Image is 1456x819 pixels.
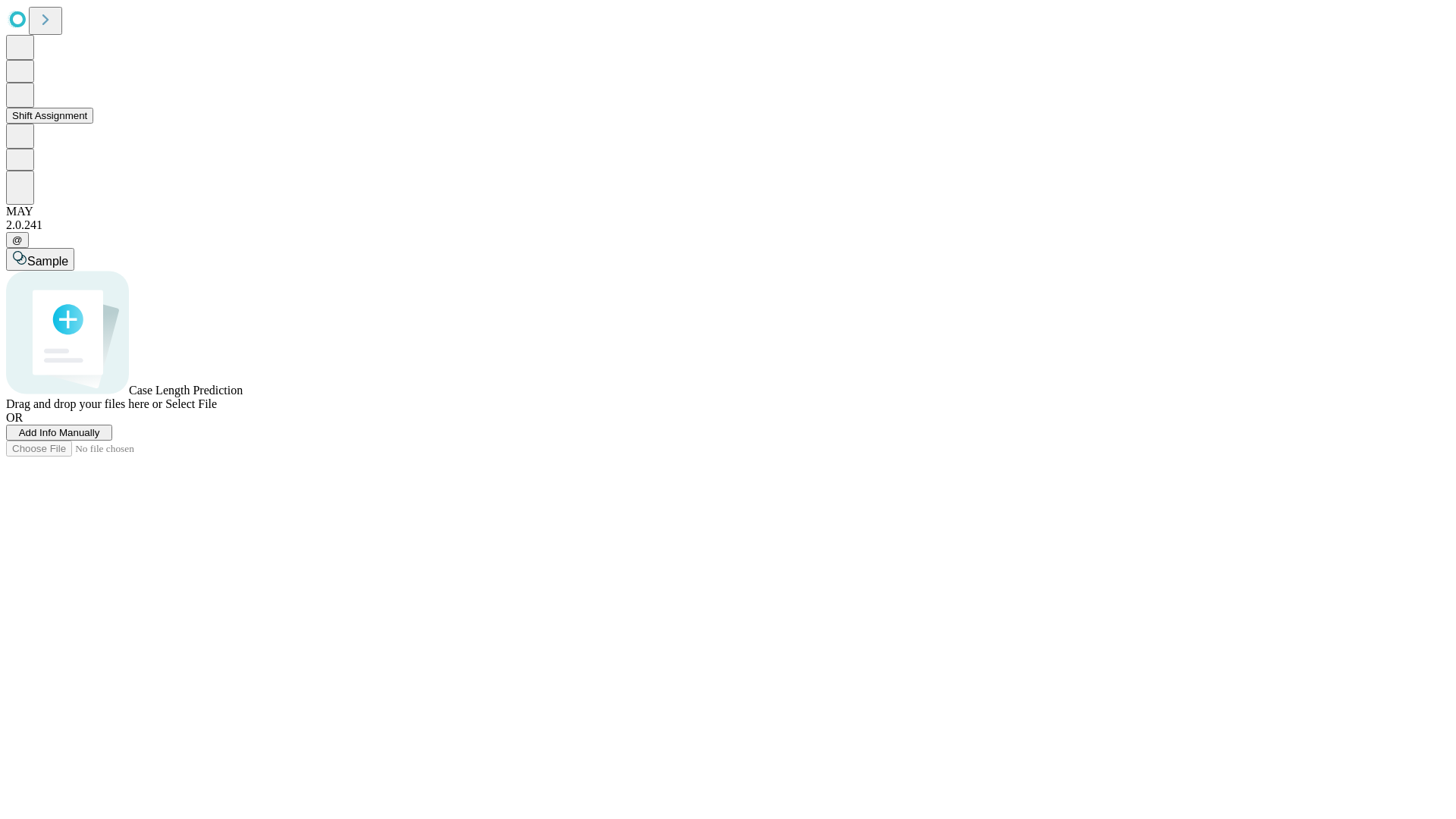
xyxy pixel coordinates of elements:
[6,205,1450,218] div: MAY
[129,384,243,397] span: Case Length Prediction
[6,232,29,248] button: @
[27,255,68,268] span: Sample
[19,427,100,438] span: Add Info Manually
[6,411,23,424] span: OR
[6,248,74,271] button: Sample
[6,425,112,441] button: Add Info Manually
[6,397,162,410] span: Drag and drop your files here or
[12,234,23,246] span: @
[165,397,217,410] span: Select File
[6,108,93,124] button: Shift Assignment
[6,218,1450,232] div: 2.0.241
